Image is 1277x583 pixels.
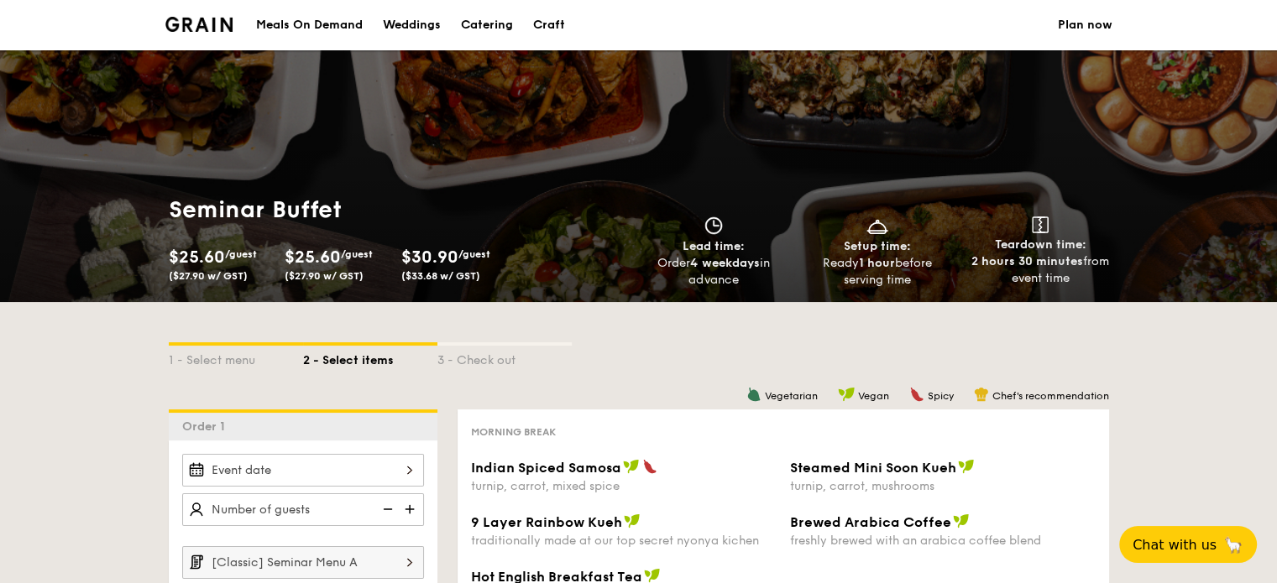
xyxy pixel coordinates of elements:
[690,256,759,270] strong: 4 weekdays
[858,390,889,402] span: Vegan
[437,346,572,369] div: 3 - Check out
[838,387,855,402] img: icon-vegan.f8ff3823.svg
[1032,216,1049,233] img: icon-teardown.65201eee.svg
[471,534,777,548] div: traditionally made at our top secret nyonya kichen
[639,255,789,289] div: Order in advance
[765,390,818,402] span: Vegetarian
[974,387,989,402] img: icon-chef-hat.a58ddaea.svg
[953,513,970,528] img: icon-vegan.f8ff3823.svg
[644,568,661,583] img: icon-vegan.f8ff3823.svg
[642,459,657,474] img: icon-spicy.37a8142b.svg
[399,493,424,525] img: icon-add.58712e84.svg
[303,346,437,369] div: 2 - Select items
[165,17,233,32] img: Grain
[182,493,424,526] input: Number of guests
[790,479,1096,493] div: turnip, carrot, mushrooms
[165,17,233,32] a: Logotype
[458,248,490,260] span: /guest
[285,247,341,268] span: $25.60
[844,239,911,253] span: Setup time:
[169,270,248,282] span: ($27.90 w/ GST)
[623,459,640,474] img: icon-vegan.f8ff3823.svg
[169,346,303,369] div: 1 - Select menu
[182,419,232,434] span: Order 1
[909,387,924,402] img: icon-spicy.37a8142b.svg
[958,459,975,474] img: icon-vegan.f8ff3823.svg
[928,390,954,402] span: Spicy
[995,237,1086,252] span: Teardown time:
[746,387,761,402] img: icon-vegetarian.fe4039eb.svg
[1133,537,1217,553] span: Chat with us
[701,216,726,235] img: icon-clock.2db775ea.svg
[401,270,480,282] span: ($33.68 w/ GST)
[865,216,890,235] img: icon-dish.430c3a2e.svg
[285,270,364,282] span: ($27.90 w/ GST)
[1119,526,1257,563] button: Chat with us🦙
[395,546,424,578] img: icon-chevron-right.3c0dfbd6.svg
[225,248,257,260] span: /guest
[790,514,951,530] span: Brewed Arabica Coffee
[182,454,424,487] input: Event date
[971,254,1083,268] strong: 2 hours 30 minutes
[966,253,1116,287] div: from event time
[992,390,1109,402] span: Chef's recommendation
[471,460,621,476] span: Indian Spiced Samosa
[401,247,458,268] span: $30.90
[790,534,1096,548] div: freshly brewed with an arabica coffee blend
[859,256,895,270] strong: 1 hour
[683,239,745,253] span: Lead time:
[169,195,505,225] h1: Seminar Buffet
[374,493,399,525] img: icon-reduce.1d2dbef1.svg
[341,248,373,260] span: /guest
[471,514,622,530] span: 9 Layer Rainbow Kueh
[169,247,225,268] span: $25.60
[802,255,952,289] div: Ready before serving time
[471,426,556,438] span: Morning break
[624,513,641,528] img: icon-vegan.f8ff3823.svg
[471,479,777,493] div: turnip, carrot, mixed spice
[1223,535,1243,554] span: 🦙
[790,460,956,476] span: Steamed Mini Soon Kueh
